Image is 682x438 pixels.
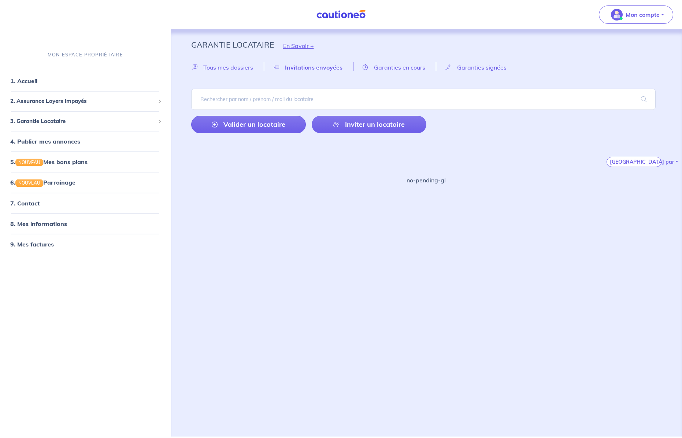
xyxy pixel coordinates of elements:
[3,74,168,88] div: 1. Accueil
[10,158,88,166] a: 5.NOUVEAUMes bons plans
[436,64,517,71] a: Garanties signées
[10,179,75,186] a: 6.NOUVEAUParrainage
[10,220,67,227] a: 8. Mes informations
[10,138,80,145] a: 4. Publier mes annonces
[599,5,673,24] button: illu_account_valid_menu.svgMon compte
[10,77,37,85] a: 1. Accueil
[353,64,436,71] a: Garanties en cours
[191,89,656,110] input: Rechercher par nom / prénom / mail du locataire
[611,9,623,21] img: illu_account_valid_menu.svg
[264,64,353,71] a: Invitations envoyées
[3,155,168,169] div: 5.NOUVEAUMes bons plans
[3,94,168,108] div: 2. Assurance Loyers Impayés
[312,116,426,133] a: Inviter un locataire
[314,10,368,19] img: Cautioneo
[3,114,168,128] div: 3. Garantie Locataire
[191,38,274,51] p: Garantie Locataire
[191,64,264,71] a: Tous mes dossiers
[274,35,323,56] button: En Savoir +
[607,157,661,167] button: [GEOGRAPHIC_DATA] par
[203,64,253,71] span: Tous mes dossiers
[3,175,168,190] div: 6.NOUVEAUParrainage
[3,134,168,149] div: 4. Publier mes annonces
[285,64,342,71] span: Invitations envoyées
[457,64,507,71] span: Garanties signées
[3,196,168,210] div: 7. Contact
[48,51,123,58] p: MON ESPACE PROPRIÉTAIRE
[374,64,425,71] span: Garanties en cours
[10,117,155,125] span: 3. Garantie Locataire
[191,116,306,133] a: Valider un locataire
[3,216,168,231] div: 8. Mes informations
[10,97,155,105] span: 2. Assurance Loyers Impayés
[10,199,40,207] a: 7. Contact
[626,10,660,19] p: Mon compte
[632,89,656,109] span: search
[407,176,446,185] p: no-pending-gl
[3,237,168,251] div: 9. Mes factures
[10,240,54,248] a: 9. Mes factures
